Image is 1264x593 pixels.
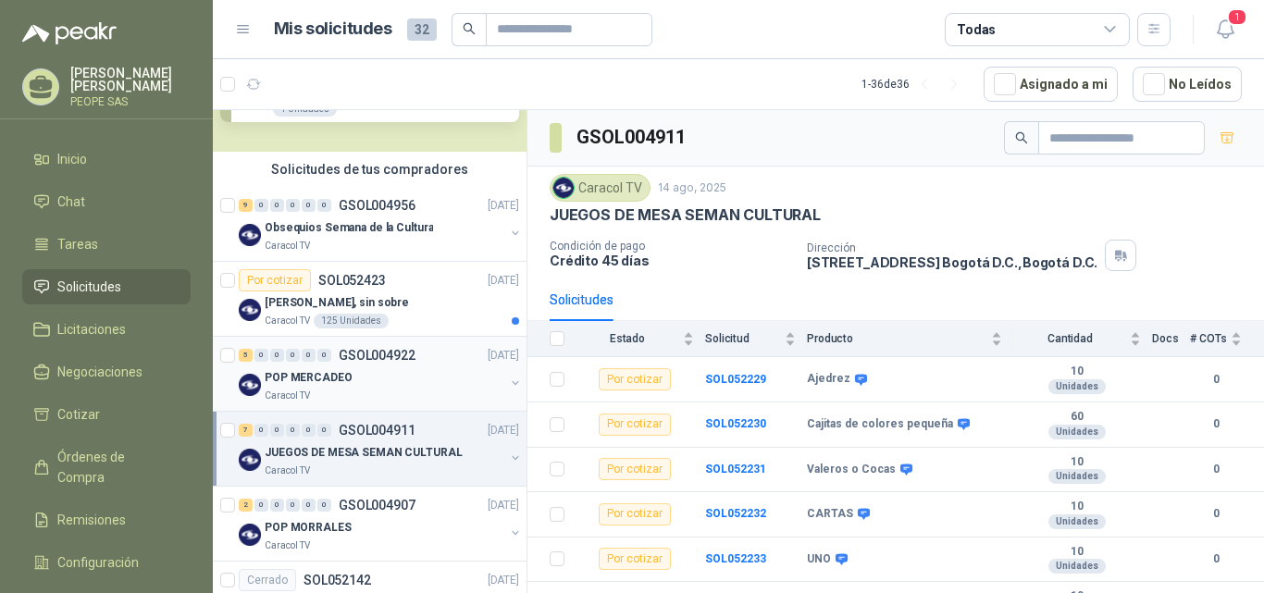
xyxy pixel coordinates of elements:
p: JUEGOS DE MESA SEMAN CULTURAL [550,205,821,225]
a: Cotizar [22,397,191,432]
p: [STREET_ADDRESS] Bogotá D.C. , Bogotá D.C. [807,254,1097,270]
div: 1 - 36 de 36 [861,69,969,99]
div: 0 [302,199,316,212]
div: 0 [286,349,300,362]
span: Remisiones [57,510,126,530]
div: 0 [270,199,284,212]
a: 9 0 0 0 0 0 GSOL004956[DATE] Company LogoObsequios Semana de la CulturaCaracol TV [239,194,523,253]
div: 0 [286,424,300,437]
p: GSOL004922 [339,349,415,362]
div: 0 [302,349,316,362]
div: Por cotizar [239,269,311,291]
div: 0 [270,349,284,362]
b: 60 [1013,410,1141,425]
a: Solicitudes [22,269,191,304]
span: 1 [1227,8,1247,26]
span: Estado [576,332,679,345]
div: 0 [302,424,316,437]
a: Licitaciones [22,312,191,347]
a: Configuración [22,545,191,580]
a: Tareas [22,227,191,262]
b: 10 [1013,455,1141,470]
a: SOL052231 [705,463,766,476]
div: 0 [302,499,316,512]
p: GSOL004907 [339,499,415,512]
a: Chat [22,184,191,219]
div: 0 [254,349,268,362]
a: SOL052233 [705,552,766,565]
b: 0 [1190,550,1242,568]
b: 10 [1013,364,1141,379]
p: GSOL004956 [339,199,415,212]
div: 9 [239,199,253,212]
th: Docs [1152,321,1190,357]
p: Caracol TV [265,389,310,403]
span: search [1015,131,1028,144]
p: Caracol TV [265,314,310,328]
span: Configuración [57,552,139,573]
div: 0 [270,499,284,512]
div: Unidades [1048,514,1106,529]
div: Unidades [1048,559,1106,574]
b: Valeros o Cocas [807,463,896,477]
a: Órdenes de Compra [22,439,191,495]
b: 0 [1190,461,1242,478]
span: Negociaciones [57,362,143,382]
b: 0 [1190,505,1242,523]
span: Producto [807,332,987,345]
th: Cantidad [1013,321,1152,357]
p: PEOPE SAS [70,96,191,107]
a: 2 0 0 0 0 0 GSOL004907[DATE] Company LogoPOP MORRALESCaracol TV [239,494,523,553]
p: 14 ago, 2025 [658,179,726,197]
button: 1 [1208,13,1242,46]
span: Inicio [57,149,87,169]
b: SOL052230 [705,417,766,430]
b: CARTAS [807,507,853,522]
div: 0 [254,424,268,437]
p: Caracol TV [265,463,310,478]
div: 0 [317,499,331,512]
h1: Mis solicitudes [274,16,392,43]
p: [DATE] [488,422,519,439]
p: Caracol TV [265,538,310,553]
span: # COTs [1190,332,1227,345]
a: SOL052229 [705,373,766,386]
div: 0 [317,199,331,212]
div: Por cotizar [599,548,671,570]
a: SOL052232 [705,507,766,520]
div: Unidades [1048,425,1106,439]
img: Company Logo [239,374,261,396]
h3: GSOL004911 [576,123,688,152]
div: 0 [286,199,300,212]
div: Cerrado [239,569,296,591]
div: 0 [270,424,284,437]
div: Por cotizar [599,458,671,480]
img: Company Logo [239,224,261,246]
div: 0 [254,199,268,212]
th: # COTs [1190,321,1264,357]
div: 125 Unidades [314,314,389,328]
span: Solicitudes [57,277,121,297]
p: POP MERCADEO [265,369,353,387]
p: JUEGOS DE MESA SEMAN CULTURAL [265,444,463,462]
img: Company Logo [239,524,261,546]
div: Unidades [1048,379,1106,394]
p: [DATE] [488,197,519,215]
th: Solicitud [705,321,807,357]
p: SOL052423 [318,274,386,287]
b: 0 [1190,371,1242,389]
div: 0 [317,424,331,437]
div: 0 [254,499,268,512]
div: 5 [239,349,253,362]
div: Caracol TV [550,174,651,202]
p: [PERSON_NAME] [PERSON_NAME] [70,67,191,93]
a: 5 0 0 0 0 0 GSOL004922[DATE] Company LogoPOP MERCADEOCaracol TV [239,344,523,403]
b: Ajedrez [807,372,850,387]
p: POP MORRALES [265,519,352,537]
b: Cajitas de colores pequeña [807,417,953,432]
a: Por cotizarSOL052423[DATE] Company Logo[PERSON_NAME], sin sobreCaracol TV125 Unidades [213,262,527,337]
img: Company Logo [239,449,261,471]
b: 10 [1013,545,1141,560]
p: [PERSON_NAME], sin sobre [265,294,409,312]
